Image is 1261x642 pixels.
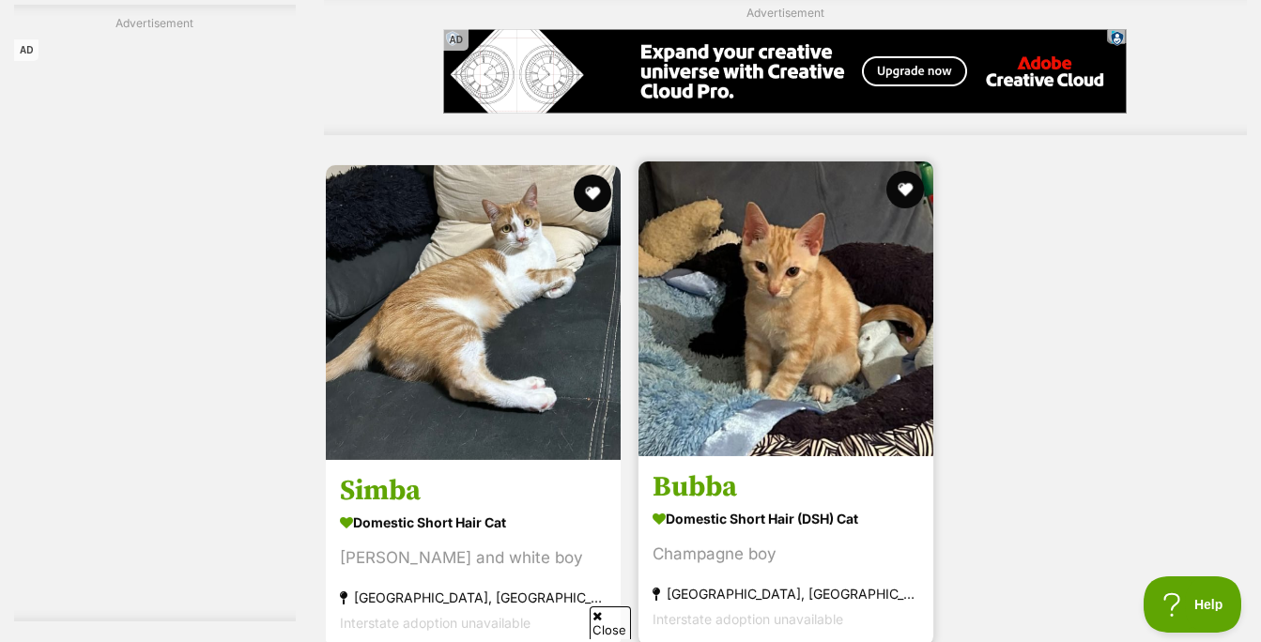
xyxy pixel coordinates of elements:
[1144,576,1242,633] iframe: Help Scout Beacon - Open
[14,39,296,603] iframe: Advertisement
[340,509,607,536] strong: Domestic Short Hair Cat
[664,1,682,15] img: iconc.png
[653,542,919,567] div: Champagne boy
[653,581,919,606] strong: [GEOGRAPHIC_DATA], [GEOGRAPHIC_DATA]
[653,505,919,532] strong: Domestic Short Hair (DSH) Cat
[340,585,607,610] strong: [GEOGRAPHIC_DATA], [GEOGRAPHIC_DATA]
[340,473,607,509] h3: Simba
[590,606,631,639] span: Close
[653,469,919,505] h3: Bubba
[326,165,621,460] img: Simba - Domestic Short Hair Cat
[638,161,933,456] img: Bubba - Domestic Short Hair (DSH) Cat
[14,39,38,61] span: AD
[667,2,682,17] img: consumer-privacy-logo.png
[885,171,923,208] button: favourite
[340,545,607,571] div: [PERSON_NAME] and white boy
[340,615,531,631] span: Interstate adoption unavailable
[14,5,296,621] div: Advertisement
[653,611,843,627] span: Interstate adoption unavailable
[785,115,786,116] iframe: Advertisement
[443,29,468,51] span: AD
[2,2,17,17] img: consumer-privacy-logo.png
[665,2,684,17] a: Privacy Notification
[574,175,611,212] button: favourite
